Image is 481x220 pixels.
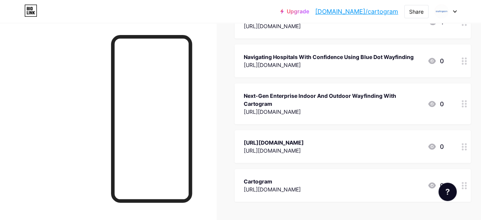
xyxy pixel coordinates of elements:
div: 0 [427,56,443,65]
a: Upgrade [280,8,309,14]
div: Share [409,8,424,16]
img: cartogram [434,4,449,19]
a: [DOMAIN_NAME]/cartogram [315,7,398,16]
div: Navigating Hospitals With Confidence Using Blue Dot Wayfinding [244,53,413,61]
div: [URL][DOMAIN_NAME] [244,147,304,155]
div: [URL][DOMAIN_NAME] [244,108,421,116]
div: 0 [427,181,443,190]
div: Next-Gen Enterprise Indoor And Outdoor Wayfinding With Cartogram [244,92,421,108]
div: [URL][DOMAIN_NAME] [244,139,304,147]
div: 0 [427,99,443,108]
div: [URL][DOMAIN_NAME] [244,61,413,69]
div: 0 [427,142,443,151]
div: Cartogram [244,177,301,185]
div: [URL][DOMAIN_NAME] [244,22,414,30]
div: [URL][DOMAIN_NAME] [244,185,301,193]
